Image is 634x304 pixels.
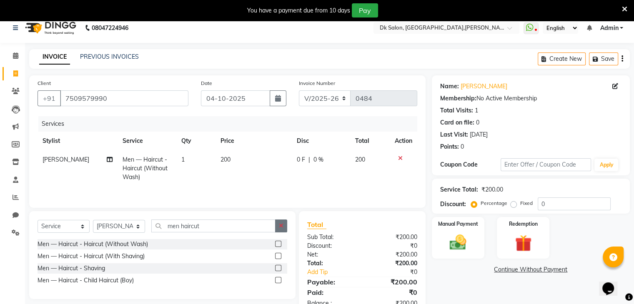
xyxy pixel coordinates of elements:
div: ₹0 [372,268,423,277]
button: Save [589,52,618,65]
th: Qty [176,132,216,150]
div: Membership: [440,94,476,103]
span: 200 [355,156,365,163]
th: Service [118,132,176,150]
span: Total [307,220,326,229]
label: Redemption [509,220,538,228]
div: Men — Haircut - Child Haircut (Boy) [38,276,134,285]
div: ₹0 [362,242,424,250]
div: 1 [475,106,478,115]
a: PREVIOUS INVOICES [80,53,139,60]
label: Date [201,80,212,87]
th: Total [350,132,390,150]
div: No Active Membership [440,94,621,103]
div: 0 [476,118,479,127]
button: Pay [352,3,378,17]
div: Service Total: [440,185,478,194]
div: Total: [301,259,362,268]
span: 1 [181,156,185,163]
div: Men — Haircut - Haircut (With Shaving) [38,252,145,261]
div: ₹200.00 [362,259,424,268]
div: Points: [440,142,459,151]
th: Stylist [38,132,118,150]
span: Men — Haircut - Haircut (Without Wash) [123,156,168,181]
button: +91 [38,90,61,106]
a: INVOICE [39,50,70,65]
div: Coupon Code [440,160,501,169]
label: Client [38,80,51,87]
input: Enter Offer / Coupon Code [501,158,591,171]
div: Last Visit: [440,130,468,139]
b: 08047224946 [92,16,128,40]
span: 0 F [297,155,305,164]
div: Men — Haircut - Shaving [38,264,105,273]
button: Apply [594,159,618,171]
label: Percentage [481,199,507,207]
button: Create New [538,52,586,65]
div: ₹200.00 [362,233,424,242]
input: Search by Name/Mobile/Email/Code [60,90,188,106]
div: ₹200.00 [362,277,424,287]
div: Services [38,116,424,132]
span: 0 % [313,155,323,164]
th: Price [216,132,292,150]
div: Name: [440,82,459,91]
th: Disc [292,132,350,150]
input: Search or Scan [151,219,276,232]
span: [PERSON_NAME] [43,156,89,163]
img: _gift.svg [510,233,537,254]
label: Manual Payment [438,220,478,228]
div: [DATE] [470,130,488,139]
th: Action [390,132,417,150]
a: Add Tip [301,268,372,277]
label: Invoice Number [299,80,335,87]
span: 200 [221,156,231,163]
div: Discount: [301,242,362,250]
div: Payable: [301,277,362,287]
span: | [308,155,310,164]
div: ₹200.00 [481,185,503,194]
a: Continue Without Payment [434,265,628,274]
div: You have a payment due from 10 days [247,6,350,15]
div: Sub Total: [301,233,362,242]
div: Paid: [301,287,362,297]
iframe: chat widget [599,271,626,296]
div: Card on file: [440,118,474,127]
img: logo [21,16,78,40]
div: Discount: [440,200,466,209]
div: ₹200.00 [362,250,424,259]
img: _cash.svg [444,233,471,252]
div: ₹0 [362,287,424,297]
span: Admin [600,24,618,32]
label: Fixed [520,199,533,207]
div: 0 [461,142,464,151]
div: Total Visits: [440,106,473,115]
div: Net: [301,250,362,259]
div: Men — Haircut - Haircut (Without Wash) [38,240,148,249]
a: [PERSON_NAME] [461,82,507,91]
